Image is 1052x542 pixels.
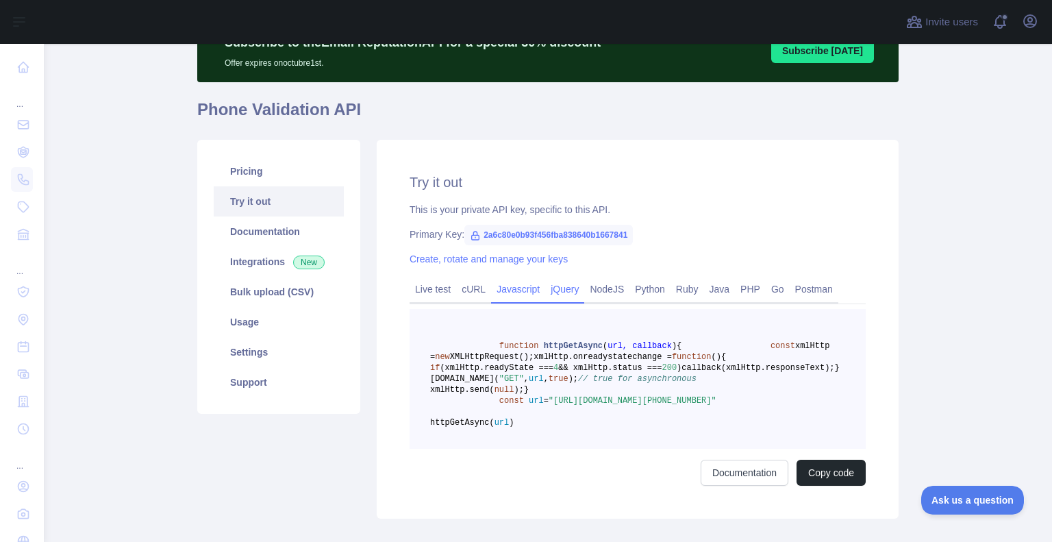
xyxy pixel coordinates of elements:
[214,307,344,337] a: Usage
[771,341,795,351] span: const
[704,278,736,300] a: Java
[214,337,344,367] a: Settings
[514,385,523,395] span: );
[529,374,544,384] span: url
[553,363,558,373] span: 4
[629,278,671,300] a: Python
[509,418,514,428] span: )
[410,278,456,300] a: Live test
[549,396,716,406] span: "[URL][DOMAIN_NAME][PHONE_NUMBER]"
[701,460,788,486] a: Documentation
[430,363,440,373] span: if
[584,278,629,300] a: NodeJS
[921,486,1025,515] iframe: Toggle Customer Support
[544,374,549,384] span: ,
[214,186,344,217] a: Try it out
[672,341,677,351] span: )
[903,11,981,33] button: Invite users
[499,396,524,406] span: const
[545,278,584,300] a: jQuery
[711,352,716,362] span: (
[499,341,539,351] span: function
[435,352,450,362] span: new
[677,341,681,351] span: {
[677,363,681,373] span: )
[464,225,633,245] span: 2a6c80e0b93f456fba838640b1667841
[410,173,866,192] h2: Try it out
[11,444,33,471] div: ...
[529,396,544,406] span: url
[214,367,344,397] a: Support
[293,256,325,269] span: New
[549,374,568,384] span: true
[716,352,721,362] span: )
[790,278,838,300] a: Postman
[494,385,514,395] span: null
[534,352,672,362] span: xmlHttp.onreadystatechange =
[524,385,529,395] span: }
[430,418,494,428] span: httpGetAsync(
[925,14,978,30] span: Invite users
[197,99,899,132] h1: Phone Validation API
[11,249,33,277] div: ...
[410,254,568,264] a: Create, rotate and manage your keys
[494,418,510,428] span: url
[608,341,672,351] span: url, callback
[578,374,697,384] span: // true for asynchronous
[771,38,874,63] button: Subscribe [DATE]
[499,374,524,384] span: "GET"
[662,363,677,373] span: 200
[430,385,494,395] span: xmlHttp.send(
[214,217,344,247] a: Documentation
[671,278,704,300] a: Ruby
[568,374,578,384] span: );
[603,341,608,351] span: (
[672,352,712,362] span: function
[766,278,790,300] a: Go
[558,363,662,373] span: && xmlHttp.status ===
[440,363,553,373] span: (xmlHttp.readyState ===
[214,247,344,277] a: Integrations New
[524,374,529,384] span: ,
[214,277,344,307] a: Bulk upload (CSV)
[681,363,834,373] span: callback(xmlHttp.responseText);
[797,460,866,486] button: Copy code
[214,156,344,186] a: Pricing
[430,374,499,384] span: [DOMAIN_NAME](
[410,227,866,241] div: Primary Key:
[544,396,549,406] span: =
[544,341,603,351] span: httpGetAsync
[835,363,840,373] span: }
[456,278,491,300] a: cURL
[721,352,726,362] span: {
[11,82,33,110] div: ...
[225,52,601,69] p: Offer expires on octubre 1st.
[491,278,545,300] a: Javascript
[735,278,766,300] a: PHP
[450,352,534,362] span: XMLHttpRequest();
[410,203,866,217] div: This is your private API key, specific to this API.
